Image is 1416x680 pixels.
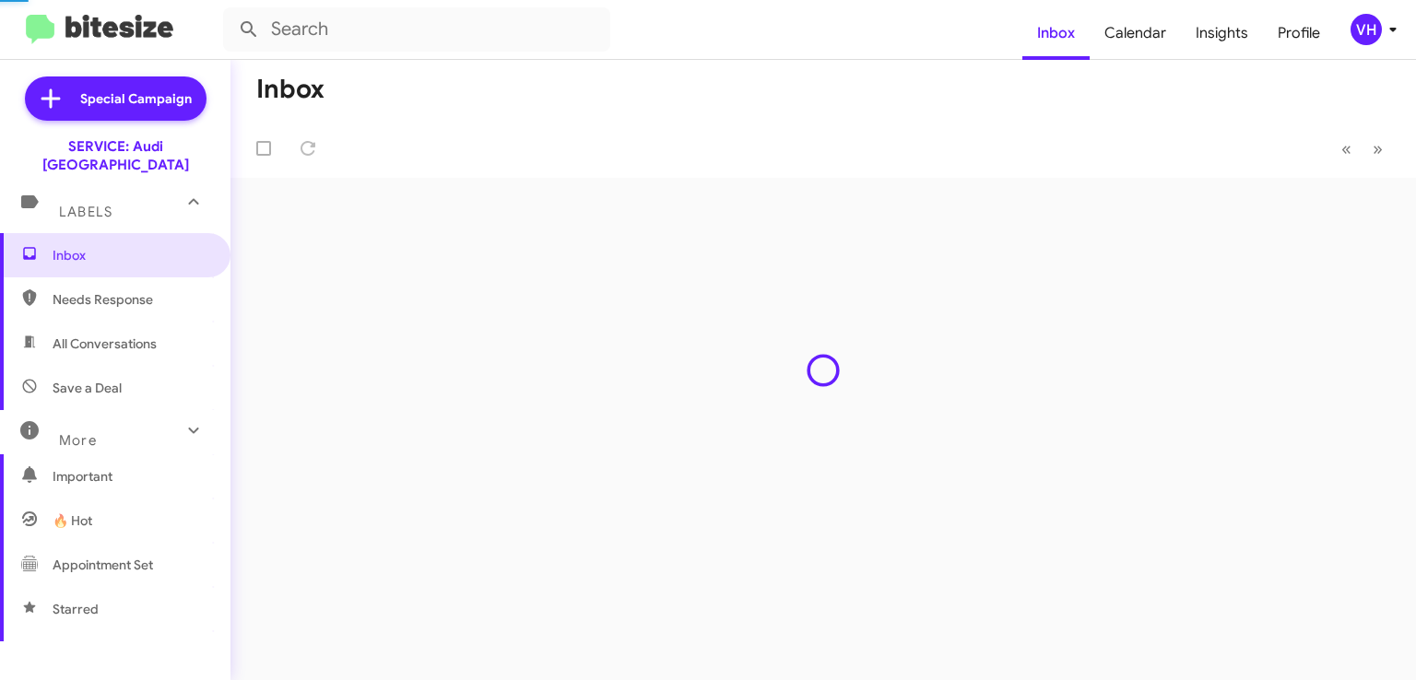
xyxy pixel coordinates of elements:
a: Calendar [1090,6,1181,60]
span: « [1341,137,1351,160]
span: Inbox [53,246,209,264]
span: 🔥 Hot [53,511,92,530]
h1: Inbox [256,75,324,104]
button: Previous [1330,130,1363,168]
a: Inbox [1022,6,1090,60]
span: Needs Response [53,290,209,309]
span: Special Campaign [80,89,192,108]
a: Profile [1263,6,1335,60]
nav: Page navigation example [1331,130,1394,168]
input: Search [223,7,610,52]
span: Appointment Set [53,556,153,574]
span: All Conversations [53,334,157,353]
a: Special Campaign [25,76,206,121]
button: Next [1362,130,1394,168]
span: Save a Deal [53,379,122,397]
div: VH [1351,14,1382,45]
span: Important [53,467,209,486]
button: VH [1335,14,1396,45]
a: Insights [1181,6,1263,60]
span: Starred [53,600,99,618]
span: » [1373,137,1383,160]
span: Labels [59,204,112,220]
span: More [59,432,97,449]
